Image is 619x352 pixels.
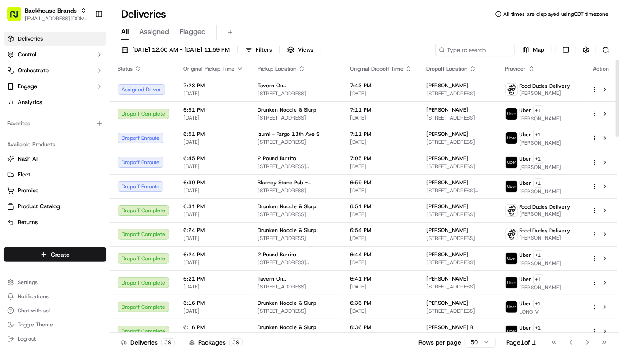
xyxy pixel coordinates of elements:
span: [DATE] [183,235,243,242]
span: 7:11 PM [350,106,412,113]
span: 7:43 PM [350,82,412,89]
img: uber-new-logo.jpeg [506,326,517,337]
span: LONG V. [520,308,543,315]
span: 6:45 PM [183,155,243,162]
button: Engage [4,79,106,94]
a: Powered byPylon [62,219,107,226]
input: Type to search [435,44,515,56]
span: [PERSON_NAME] [426,203,468,210]
span: [STREET_ADDRESS] [426,332,491,339]
span: 6:36 PM [350,324,412,331]
span: Drunken Noodle & Slurp [258,106,316,113]
span: [PERSON_NAME] [520,234,570,241]
button: +1 [533,178,543,188]
span: 6:41 PM [350,275,412,282]
span: [DATE] [183,307,243,315]
img: 1736555255976-a54dd68f-1ca7-489b-9aae-adbdc363a1c4 [18,138,25,145]
button: See all [137,113,161,124]
span: 7:23 PM [183,82,243,89]
span: [STREET_ADDRESS] [258,307,336,315]
span: [PERSON_NAME] [426,82,468,89]
span: [PERSON_NAME] [426,251,468,258]
span: Food Dudes Delivery [520,203,570,210]
span: 6:24 PM [183,251,243,258]
span: Product Catalog [18,202,60,210]
span: Izumi - Fargo 13th Ave S [258,131,319,138]
a: Deliveries [4,32,106,46]
span: Drunken Noodle & Slurp [258,227,316,234]
span: API Documentation [84,198,142,206]
span: Drunken Noodle & Slurp [258,324,316,331]
span: [PERSON_NAME] [426,227,468,234]
span: [DATE] [350,139,412,146]
span: [STREET_ADDRESS] [426,139,491,146]
button: +1 [533,105,543,115]
p: Welcome 👋 [9,36,161,50]
button: Fleet [4,168,106,182]
span: [DATE] [183,90,243,97]
span: Map [533,46,544,54]
span: [STREET_ADDRESS] [258,235,336,242]
img: food_dudes.png [506,205,517,216]
span: [STREET_ADDRESS][PERSON_NAME][PERSON_NAME] [426,187,491,194]
span: Food Dudes Delivery [520,82,570,90]
span: [STREET_ADDRESS] [258,114,336,121]
span: [PERSON_NAME] [520,210,570,217]
button: [EMAIL_ADDRESS][DOMAIN_NAME] [25,15,88,22]
button: Nash AI [4,152,106,166]
span: [PERSON_NAME] [426,106,468,113]
span: Uber [520,324,532,331]
button: Filters [241,44,276,56]
div: Deliveries [121,338,175,347]
span: [STREET_ADDRESS] [426,114,491,121]
span: 6:54 PM [350,227,412,234]
span: [DATE] [350,259,412,266]
span: [STREET_ADDRESS] [258,211,336,218]
span: 6:51 PM [350,203,412,210]
span: [DATE] [183,163,243,170]
span: [STREET_ADDRESS] [426,259,491,266]
span: [STREET_ADDRESS] [258,139,336,146]
div: We're available if you need us! [40,94,122,101]
span: Dropoff Location [426,65,467,72]
button: Refresh [600,44,612,56]
span: Wisdom [PERSON_NAME] [27,161,94,168]
span: 2 Pound Burrito [258,251,296,258]
span: 2 Pound Burrito [258,155,296,162]
button: Create [4,247,106,262]
button: Views [283,44,317,56]
img: uber-new-logo.jpeg [506,157,517,168]
span: Assigned [139,26,169,37]
span: Create [51,250,70,259]
span: Views [298,46,313,54]
button: Notifications [4,290,106,303]
span: [DATE] [183,187,243,194]
span: [DATE] [183,211,243,218]
span: [DATE] [350,90,412,97]
span: [STREET_ADDRESS] [258,90,336,97]
div: 📗 [9,198,16,206]
span: [DATE] [350,187,412,194]
span: Settings [18,279,38,286]
button: +1 [533,299,543,308]
span: • [119,137,122,144]
span: [PERSON_NAME] [426,300,468,307]
span: Original Pickup Time [183,65,235,72]
span: Drunken Noodle & Slurp [258,300,316,307]
span: [DATE] [101,161,119,168]
img: uber-new-logo.jpeg [506,253,517,264]
span: [PERSON_NAME] B [426,324,473,331]
img: Nash [9,9,27,27]
button: [DATE] 12:00 AM - [DATE] 11:59 PM [118,44,234,56]
span: Original Dropoff Time [350,65,403,72]
div: 39 [229,338,243,346]
a: Fleet [7,171,103,179]
span: Fleet [18,171,30,179]
a: Nash AI [7,155,103,163]
span: Pickup Location [258,65,296,72]
span: [DATE] [350,211,412,218]
span: [PERSON_NAME] [520,164,562,171]
img: food_dudes.png [506,84,517,95]
div: 39 [161,338,175,346]
span: [STREET_ADDRESS] [426,163,491,170]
